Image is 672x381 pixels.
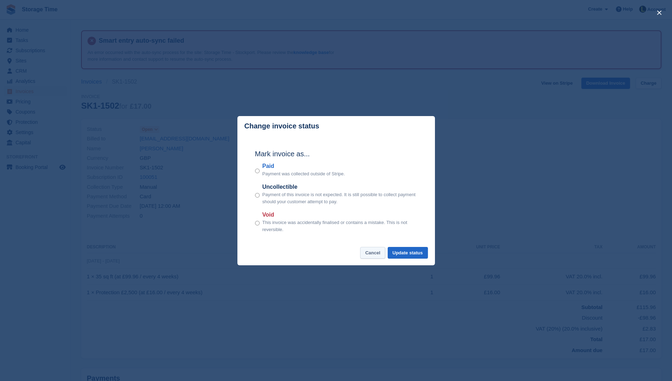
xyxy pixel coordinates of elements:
p: Payment was collected outside of Stripe. [262,170,345,177]
button: Cancel [360,247,385,259]
label: Void [262,211,417,219]
p: This invoice was accidentally finalised or contains a mistake. This is not reversible. [262,219,417,233]
button: Update status [388,247,428,259]
label: Paid [262,162,345,170]
p: Change invoice status [244,122,319,130]
button: close [654,7,665,18]
h2: Mark invoice as... [255,149,417,159]
p: Payment of this invoice is not expected. It is still possible to collect payment should your cust... [262,191,417,205]
label: Uncollectible [262,183,417,191]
